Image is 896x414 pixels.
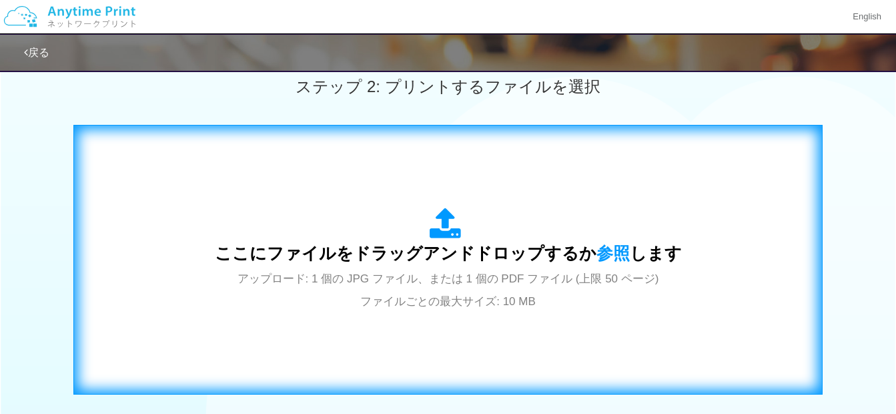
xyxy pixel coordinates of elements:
[24,47,49,58] a: 戻る
[596,244,630,262] span: 参照
[296,77,600,95] span: ステップ 2: プリントするファイルを選択
[215,244,682,262] span: ここにファイルをドラッグアンドドロップするか します
[238,272,659,308] span: アップロード: 1 個の JPG ファイル、または 1 個の PDF ファイル (上限 50 ページ) ファイルごとの最大サイズ: 10 MB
